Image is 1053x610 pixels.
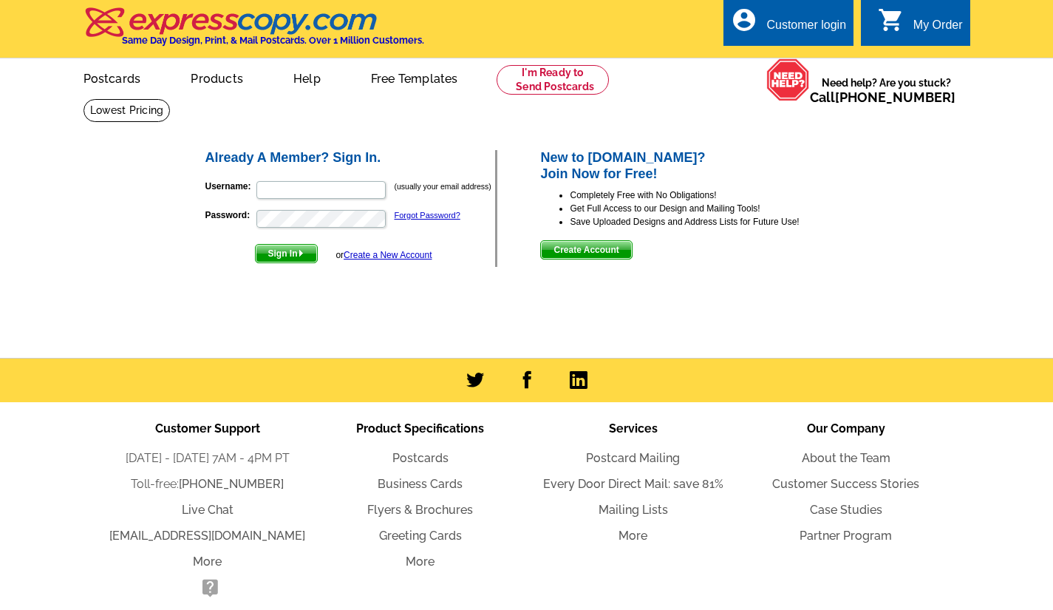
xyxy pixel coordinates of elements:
h4: Same Day Design, Print, & Mail Postcards. Over 1 Million Customers. [122,35,424,46]
a: Partner Program [800,529,892,543]
a: [EMAIL_ADDRESS][DOMAIN_NAME] [109,529,305,543]
a: shopping_cart My Order [878,16,963,35]
span: Sign In [256,245,317,262]
span: Need help? Are you stuck? [810,75,963,105]
h2: Already A Member? Sign In. [205,150,496,166]
img: help [766,58,810,101]
a: About the Team [802,451,890,465]
a: [PHONE_NUMBER] [835,89,955,105]
a: Business Cards [378,477,463,491]
a: More [193,555,222,569]
a: Free Templates [347,60,482,95]
a: Postcard Mailing [586,451,680,465]
h2: New to [DOMAIN_NAME]? Join Now for Free! [540,150,850,182]
div: My Order [913,18,963,39]
a: Postcards [60,60,165,95]
a: Mailing Lists [599,503,668,517]
span: Services [609,421,658,436]
a: account_circle Customer login [731,16,846,35]
a: More [618,529,647,543]
small: (usually your email address) [395,182,491,191]
a: Postcards [392,451,449,465]
li: Get Full Access to our Design and Mailing Tools! [570,202,850,215]
div: or [335,248,432,262]
a: Create a New Account [344,250,432,260]
a: Every Door Direct Mail: save 81% [543,477,723,491]
a: Same Day Design, Print, & Mail Postcards. Over 1 Million Customers. [84,18,424,46]
i: account_circle [731,7,757,33]
img: button-next-arrow-white.png [298,250,304,257]
li: Save Uploaded Designs and Address Lists for Future Use! [570,215,850,228]
a: Forgot Password? [395,211,460,220]
span: Customer Support [155,421,260,436]
li: [DATE] - [DATE] 7AM - 4PM PT [101,450,314,467]
a: More [406,555,435,569]
li: Completely Free with No Obligations! [570,189,850,202]
button: Sign In [255,244,318,263]
a: Customer Success Stories [772,477,919,491]
label: Password: [205,209,255,222]
li: Toll-free: [101,475,314,493]
label: Username: [205,180,255,193]
div: Customer login [766,18,846,39]
a: Products [167,60,267,95]
a: Live Chat [182,503,234,517]
span: Call [810,89,955,105]
a: Flyers & Brochures [367,503,473,517]
a: Case Studies [810,503,882,517]
span: Create Account [541,241,631,259]
button: Create Account [540,240,632,260]
span: Product Specifications [356,421,484,436]
a: [PHONE_NUMBER] [179,477,284,491]
i: shopping_cart [878,7,904,33]
a: Help [270,60,344,95]
a: Greeting Cards [379,529,462,543]
span: Our Company [807,421,885,436]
